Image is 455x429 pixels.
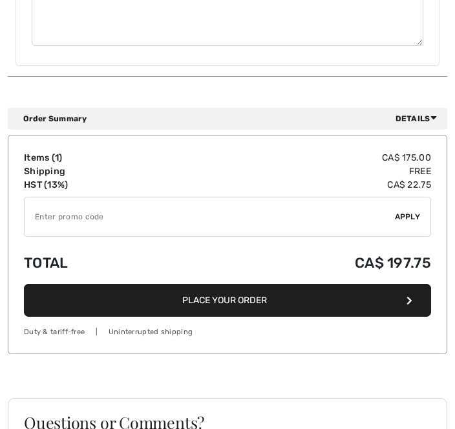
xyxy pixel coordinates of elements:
div: Order Summary [23,113,442,125]
span: Details [396,113,442,125]
td: Items ( ) [24,151,174,165]
span: 1 [55,152,59,163]
td: Free [174,165,431,178]
td: Shipping [24,165,174,178]
td: HST (13%) [24,178,174,192]
input: Promo code [25,197,395,236]
td: CA$ 22.75 [174,178,431,192]
button: Place Your Order [24,284,431,317]
td: CA$ 197.75 [174,242,431,284]
span: Apply [395,211,421,223]
td: Total [24,242,174,284]
div: Duty & tariff-free | Uninterrupted shipping [24,327,431,338]
td: CA$ 175.00 [174,151,431,165]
